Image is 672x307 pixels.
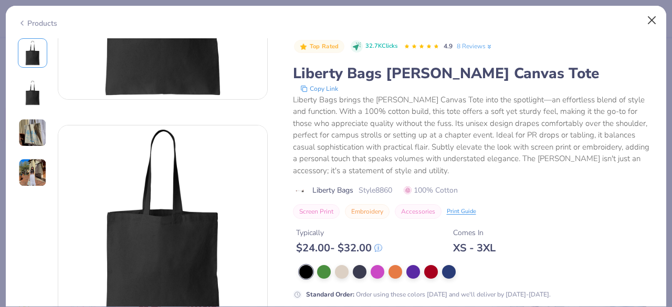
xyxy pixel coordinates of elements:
a: 8 Reviews [457,41,493,51]
img: Top Rated sort [299,43,308,51]
button: Badge Button [294,40,344,54]
img: brand logo [293,187,307,195]
img: Back [20,80,45,105]
img: User generated content [18,158,47,187]
span: 100% Cotton [404,185,458,196]
button: Accessories [395,204,442,219]
span: Style 8860 [359,185,392,196]
img: User generated content [18,119,47,147]
span: Liberty Bags [312,185,353,196]
span: Top Rated [310,44,339,49]
div: Comes In [453,227,496,238]
div: Liberty Bags [PERSON_NAME] Canvas Tote [293,63,655,83]
div: XS - 3XL [453,241,496,255]
strong: Standard Order : [306,290,354,299]
button: Screen Print [293,204,340,219]
span: 4.9 [444,42,453,50]
div: Products [18,18,57,29]
div: $ 24.00 - $ 32.00 [296,241,382,255]
img: Front [20,40,45,66]
div: Liberty Bags brings the [PERSON_NAME] Canvas Tote into the spotlight—an effortless blend of style... [293,94,655,177]
div: Print Guide [447,207,476,216]
button: Embroidery [345,204,390,219]
button: Close [642,10,662,30]
div: 4.9 Stars [404,38,439,55]
div: Typically [296,227,382,238]
span: 32.7K Clicks [365,42,397,51]
div: Order using these colors [DATE] and we'll deliver by [DATE]-[DATE]. [306,290,551,299]
button: copy to clipboard [297,83,341,94]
